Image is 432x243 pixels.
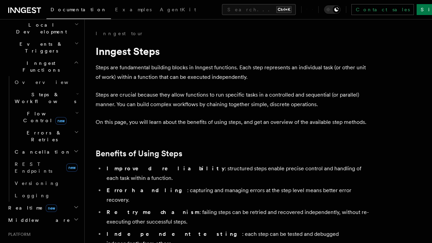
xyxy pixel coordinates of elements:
button: Inngest Functions [5,57,80,76]
div: Inngest Functions [5,76,80,202]
a: Logging [12,189,80,202]
span: Inngest Functions [5,60,74,73]
strong: Retry mechanism [107,209,199,215]
span: REST Endpoints [15,161,52,174]
span: Steps & Workflows [12,91,76,105]
button: Toggle dark mode [324,5,340,14]
span: new [66,163,78,172]
span: Examples [115,7,152,12]
button: Realtimenew [5,202,80,214]
li: : failing steps can be retried and recovered independently, without re-executing other successful... [104,208,369,227]
span: Flow Control [12,110,75,124]
span: Platform [5,232,31,237]
button: Search...Ctrl+K [222,4,296,15]
p: On this page, you will learn about the benefits of using steps, and get an overview of the availa... [96,117,369,127]
span: Events & Triggers [5,41,74,54]
h1: Inngest Steps [96,45,369,57]
span: Logging [15,193,50,198]
li: : capturing and managing errors at the step level means better error recovery. [104,186,369,205]
span: Middleware [5,217,70,224]
span: AgentKit [160,7,196,12]
p: Steps are crucial because they allow functions to run specific tasks in a controlled and sequenti... [96,90,369,109]
a: Contact sales [351,4,414,15]
span: Realtime [5,204,57,211]
a: REST Endpointsnew [12,158,80,177]
a: Inngest tour [96,30,143,37]
button: Local Development [5,19,80,38]
button: Flow Controlnew [12,108,80,127]
button: Steps & Workflows [12,88,80,108]
span: Errors & Retries [12,129,74,143]
li: : structured steps enable precise control and handling of each task within a function. [104,164,369,183]
span: Versioning [15,181,60,186]
span: Documentation [51,7,107,12]
kbd: Ctrl+K [276,6,292,13]
button: Events & Triggers [5,38,80,57]
strong: Improved reliability [107,165,225,172]
span: new [46,204,57,212]
span: new [55,117,67,125]
a: AgentKit [156,2,200,18]
a: Documentation [46,2,111,19]
a: Overview [12,76,80,88]
p: Steps are fundamental building blocks in Inngest functions. Each step represents an individual ta... [96,63,369,82]
button: Errors & Retries [12,127,80,146]
a: Benefits of Using Steps [96,149,182,158]
span: Overview [15,80,85,85]
span: Local Development [5,22,74,35]
strong: Independent testing [107,231,242,237]
strong: Error handling [107,187,187,194]
span: Cancellation [12,148,71,155]
a: Examples [111,2,156,18]
button: Cancellation [12,146,80,158]
a: Versioning [12,177,80,189]
button: Middleware [5,214,80,226]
